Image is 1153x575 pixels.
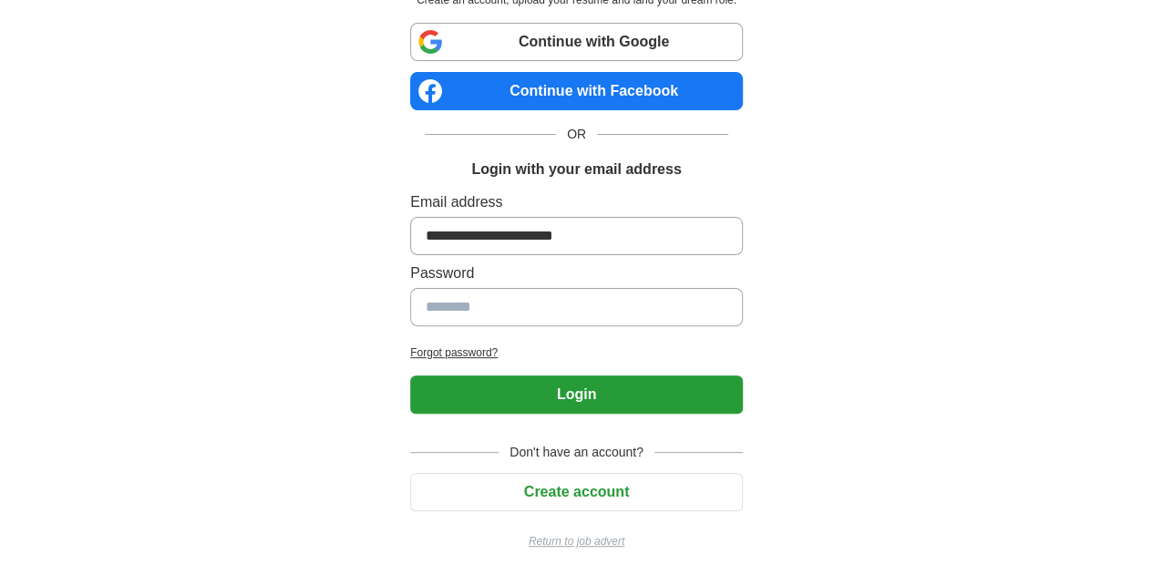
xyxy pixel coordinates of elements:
a: Continue with Google [410,23,743,61]
a: Create account [410,484,743,499]
label: Email address [410,191,743,213]
a: Return to job advert [410,533,743,549]
button: Login [410,375,743,414]
h1: Login with your email address [471,159,681,180]
span: OR [556,125,597,144]
span: Don't have an account? [499,443,654,462]
a: Forgot password? [410,344,743,361]
a: Continue with Facebook [410,72,743,110]
label: Password [410,262,743,284]
button: Create account [410,473,743,511]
